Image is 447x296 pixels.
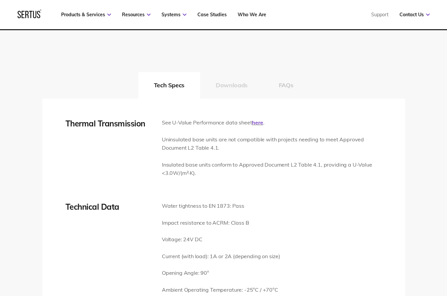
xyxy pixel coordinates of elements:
[122,12,151,18] a: Resources
[61,12,111,18] a: Products & Services
[162,219,280,227] p: Impact resistance to ACRM: Class B
[327,219,447,296] iframe: Chat Widget
[162,12,186,18] a: Systems
[238,12,266,18] a: Who We Are
[162,269,280,277] p: Opening Angle: 90°
[263,72,309,99] button: FAQs
[162,118,382,127] p: See U-Value Performance data sheet .
[162,252,280,261] p: Current (with load): 1A or 2A (depending on size)
[65,118,152,128] div: Thermal Transmission
[65,202,152,212] div: Technical Data
[371,12,389,18] a: Support
[162,135,382,152] p: Uninsulated base units are not compatible with projects needing to meet Approved Document L2 Tabl...
[200,72,263,99] button: Downloads
[162,286,280,294] p: Ambient Operating Temperature: -25°C / +70°C
[197,12,227,18] a: Case Studies
[399,12,430,18] a: Contact Us
[252,119,263,126] a: here
[162,202,280,210] p: Water tightness to EN 1873: Pass
[162,161,382,178] p: Insulated base units conform to Approved Document L2 Table 4.1, providing a U-Value <3.0W/(m²·K).
[162,235,280,244] p: Voltage: 24V DC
